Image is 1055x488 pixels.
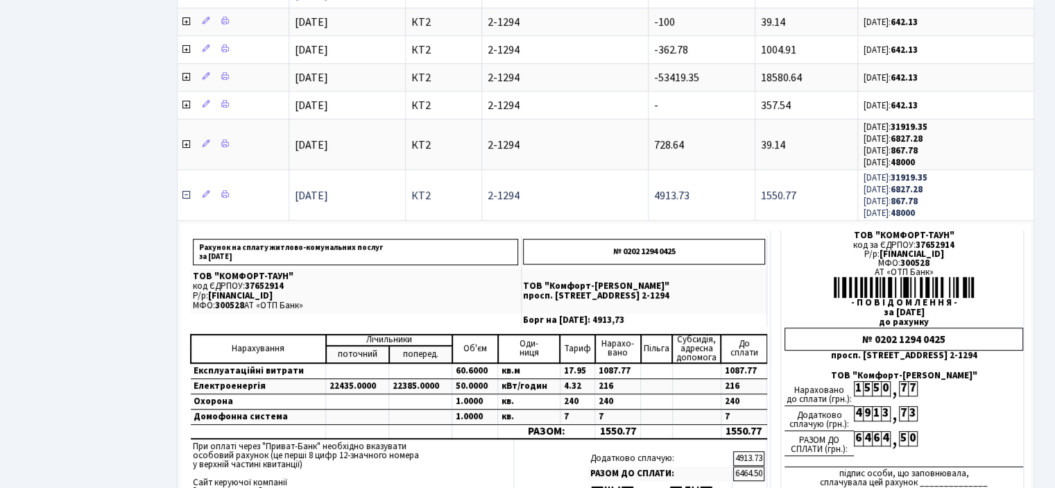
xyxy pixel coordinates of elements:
small: [DATE]: [864,133,923,145]
div: 1 [872,406,881,421]
b: 642.13 [891,99,918,112]
span: 37652914 [245,280,284,292]
td: 1.0000 [452,409,498,424]
div: до рахунку [784,318,1023,327]
td: 60.6000 [452,363,498,379]
b: 6827.28 [891,183,923,196]
td: 1550.77 [595,424,641,439]
div: 0 [908,431,917,446]
div: 7 [899,406,908,421]
td: Додатково сплачую: [587,451,732,466]
small: [DATE]: [864,121,927,133]
p: ТОВ "КОМФОРТ-ТАУН" [193,272,518,281]
span: 1004.91 [761,42,796,58]
small: [DATE]: [864,183,923,196]
p: просп. [STREET_ADDRESS] 2-1294 [523,292,765,301]
td: До cплати [721,335,766,363]
div: код за ЄДРПОУ: [784,241,1023,250]
span: [DATE] [295,98,328,113]
span: 39.14 [761,137,785,153]
p: код ЄДРПОУ: [193,282,518,291]
small: [DATE]: [864,16,918,28]
small: [DATE]: [864,99,918,112]
p: МФО: АТ «ОТП Банк» [193,301,518,310]
div: 9 [863,406,872,421]
span: 2-1294 [488,140,642,151]
span: 2-1294 [488,100,642,111]
span: 1550.77 [761,188,796,203]
td: 6464.50 [733,466,764,481]
span: КТ2 [411,190,476,201]
td: 22435.0000 [326,378,389,394]
span: 4913.73 [654,188,689,203]
span: 2-1294 [488,17,642,28]
span: 39.14 [761,15,785,30]
div: ТОВ "Комфорт-[PERSON_NAME]" [784,371,1023,380]
b: 867.78 [891,144,918,157]
small: [DATE]: [864,144,918,157]
td: 4.32 [560,378,594,394]
b: 31919.35 [891,171,927,184]
div: за [DATE] [784,308,1023,317]
b: 642.13 [891,44,918,56]
span: 18580.64 [761,70,802,85]
div: 4 [863,431,872,446]
div: підпис особи, що заповнювала, сплачувала цей рахунок ______________ [784,466,1023,487]
span: КТ2 [411,100,476,111]
td: кв. [498,409,560,424]
td: 7 [595,409,641,424]
div: - П О В І Д О М Л Е Н Н Я - [784,298,1023,308]
div: , [890,406,899,422]
td: Експлуатаційні витрати [191,363,326,379]
td: 216 [721,378,766,394]
div: АТ «ОТП Банк» [784,268,1023,277]
span: [DATE] [295,42,328,58]
div: 6 [872,431,881,446]
small: [DATE]: [864,171,927,184]
div: ТОВ "КОМФОРТ-ТАУН" [784,231,1023,240]
b: 642.13 [891,71,918,84]
td: 7 [721,409,766,424]
td: РАЗОМ ДО СПЛАТИ: [587,466,732,481]
div: 7 [899,381,908,396]
td: 1550.77 [721,424,766,439]
span: 300528 [215,299,244,312]
div: 4 [854,406,863,421]
span: [DATE] [295,70,328,85]
td: 216 [595,378,641,394]
span: 728.64 [654,137,684,153]
td: кв.м [498,363,560,379]
span: -100 [654,15,675,30]
div: 3 [881,406,890,421]
td: 240 [560,394,594,409]
td: Домофонна система [191,409,326,424]
div: № 0202 1294 0425 [784,328,1023,351]
td: Субсидія, адресна допомога [672,335,721,363]
td: Нарахування [191,335,326,363]
span: КТ2 [411,72,476,83]
p: № 0202 1294 0425 [523,239,765,264]
td: Оди- ниця [498,335,560,363]
span: [DATE] [295,188,328,203]
div: Нараховано до сплати (грн.): [784,381,854,406]
div: МФО: [784,259,1023,268]
td: Нарахо- вано [595,335,641,363]
td: РАЗОМ: [498,424,595,439]
td: поперед. [389,346,452,363]
td: 1.0000 [452,394,498,409]
span: 357.54 [761,98,791,113]
div: просп. [STREET_ADDRESS] 2-1294 [784,351,1023,360]
div: 5 [872,381,881,396]
span: [FINANCIAL_ID] [880,248,944,260]
span: 2-1294 [488,44,642,56]
td: 240 [721,394,766,409]
td: кВт/годин [498,378,560,394]
div: 1 [854,381,863,396]
small: [DATE]: [864,156,915,169]
div: 5 [863,381,872,396]
div: 5 [899,431,908,446]
td: Пільга [641,335,672,363]
td: поточний [326,346,389,363]
p: Рахунок на сплату житлово-комунальних послуг за [DATE] [193,239,518,265]
td: Тариф [560,335,594,363]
